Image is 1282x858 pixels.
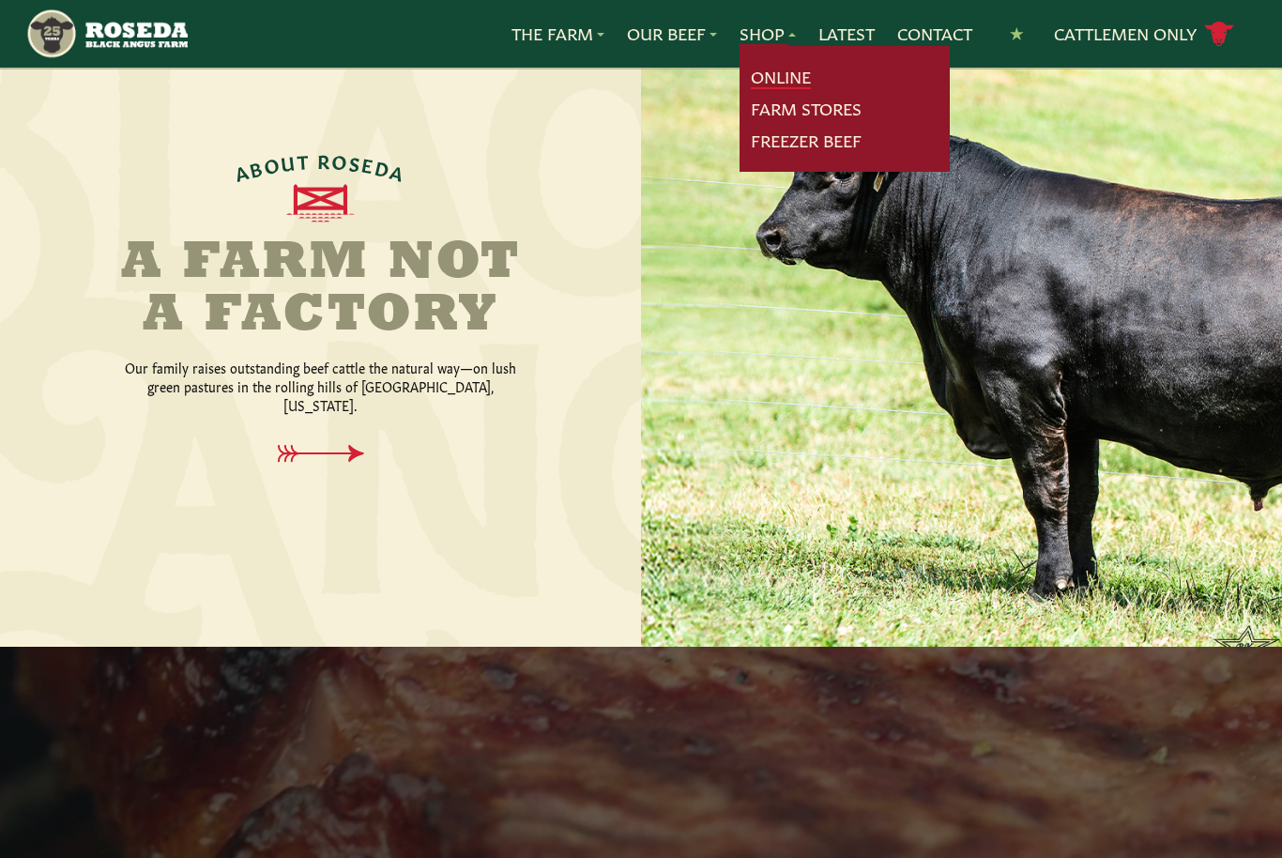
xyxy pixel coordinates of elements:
span: E [361,153,378,176]
a: Contact [897,22,972,46]
span: U [280,151,298,174]
div: ABOUT ROSEDA [232,149,409,183]
span: O [332,150,351,172]
span: D [374,156,394,179]
a: Farm Stores [751,97,862,121]
a: Freezer Beef [751,129,862,153]
a: The Farm [511,22,604,46]
a: Our Beef [627,22,717,46]
span: A [232,160,252,184]
span: O [262,153,282,176]
h2: A Farm Not a Factory [107,237,534,343]
span: T [297,150,311,172]
span: B [248,156,267,179]
span: R [317,149,331,170]
p: Our family raises outstanding beef cattle the natural way—on lush green pastures in the rolling h... [124,358,518,414]
a: Online [751,65,811,89]
a: Latest [818,22,875,46]
a: Shop [740,22,796,46]
a: Cattlemen Only [1054,18,1234,51]
span: S [348,151,363,174]
img: https://roseda.com/wp-content/uploads/2021/05/roseda-25-header.png [25,8,188,60]
span: A [389,160,409,184]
